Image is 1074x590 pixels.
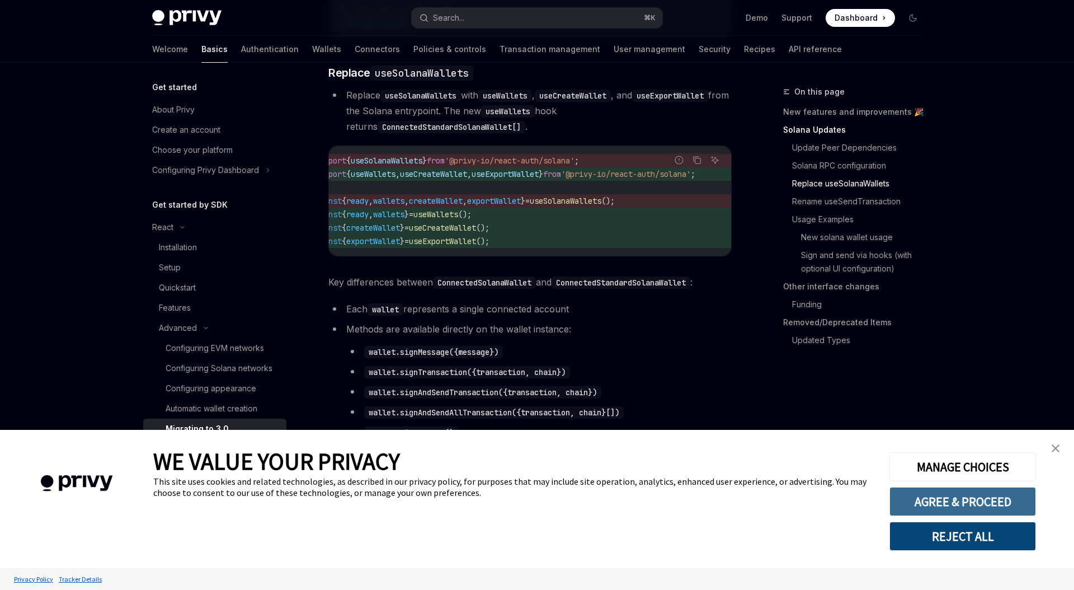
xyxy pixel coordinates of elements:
[346,209,369,219] span: ready
[370,65,473,81] code: useSolanaWallets
[412,8,662,28] button: Search...⌘K
[346,156,351,166] span: {
[312,36,341,63] a: Wallets
[319,196,342,206] span: const
[159,261,181,274] div: Setup
[1052,444,1059,452] img: close banner
[476,236,489,246] span: ();
[789,36,842,63] a: API reference
[364,406,624,419] code: wallet.signAndSendAllTransaction({transaction, chain}[])
[644,13,656,22] span: ⌘ K
[319,223,342,233] span: const
[781,12,812,24] a: Support
[342,223,346,233] span: {
[422,156,427,166] span: }
[152,36,188,63] a: Welcome
[143,237,286,257] a: Installation
[364,386,601,399] code: wallet.signAndSendTransaction({transaction, chain})
[792,193,931,210] a: Rename useSendTransaction
[319,236,342,246] span: const
[409,196,463,206] span: createWallet
[801,246,931,278] a: Sign and send via hooks (with optional UI configuration)
[783,121,931,139] a: Solana Updates
[11,569,56,589] a: Privacy Policy
[152,143,233,157] div: Choose your platform
[166,362,272,375] div: Configuring Solana networks
[458,209,472,219] span: ();
[691,169,695,179] span: ;
[427,156,445,166] span: from
[794,85,845,99] span: On this page
[364,346,503,358] code: wallet.signMessage({message})
[166,422,229,436] div: Migrating to 3.0
[792,175,931,193] a: Replace useSolanaWallets
[433,11,464,25] div: Search...
[342,196,346,206] span: {
[56,569,105,589] a: Tracker Details
[166,341,264,355] div: Configuring EVM networks
[351,169,395,179] span: useWallets
[395,169,400,179] span: ,
[143,358,286,378] a: Configuring Solana networks
[328,274,732,290] span: Key differences between and :
[346,223,400,233] span: createWallet
[373,196,404,206] span: wallets
[478,90,532,102] code: useWallets
[328,301,732,317] li: Each represents a single connected account
[433,277,536,289] code: ConnectedSolanaWallet
[17,459,136,508] img: company logo
[369,209,373,219] span: ,
[467,169,472,179] span: ,
[319,156,346,166] span: import
[346,196,369,206] span: ready
[746,12,768,24] a: Demo
[328,87,732,134] li: Replace with , , and from the Solana entrypoint. The new hook returns .
[143,257,286,278] a: Setup
[328,65,473,81] span: Replace
[159,301,191,315] div: Features
[143,100,286,120] a: About Privy
[467,196,521,206] span: exportWallet
[152,10,222,26] img: dark logo
[889,452,1036,481] button: MANAGE CHOICES
[792,157,931,175] a: Solana RPC configuration
[574,156,579,166] span: ;
[472,169,539,179] span: useExportWallet
[409,223,476,233] span: useCreateWallet
[561,169,691,179] span: '@privy-io/react-auth/solana'
[346,236,400,246] span: exportWallet
[521,196,525,206] span: }
[530,196,601,206] span: useSolanaWallets
[342,209,346,219] span: {
[241,36,299,63] a: Authentication
[552,277,690,289] code: ConnectedStandardSolanaWallet
[632,90,708,102] code: useExportWallet
[826,9,895,27] a: Dashboard
[380,90,461,102] code: useSolanaWallets
[792,296,931,313] a: Funding
[152,198,228,212] h5: Get started by SDK
[319,209,342,219] span: const
[152,163,259,177] div: Configuring Privy Dashboard
[708,153,722,167] button: Ask AI
[601,196,615,206] span: ();
[409,209,413,219] span: =
[792,210,931,228] a: Usage Examples
[889,487,1036,516] button: AGREE & PROCEED
[153,447,400,476] span: WE VALUE YOUR PRIVACY
[152,221,173,234] div: React
[153,476,873,498] div: This site uses cookies and related technologies, as described in our privacy policy, for purposes...
[792,139,931,157] a: Update Peer Dependencies
[1044,437,1067,460] a: close banner
[783,313,931,331] a: Removed/Deprecated Items
[143,278,286,298] a: Quickstart
[143,120,286,140] a: Create an account
[445,156,574,166] span: '@privy-io/react-auth/solana'
[409,236,476,246] span: useExportWallet
[413,209,458,219] span: useWallets
[159,241,197,254] div: Installation
[143,338,286,358] a: Configuring EVM networks
[368,303,403,316] code: wallet
[152,81,197,94] h5: Get started
[404,196,409,206] span: ,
